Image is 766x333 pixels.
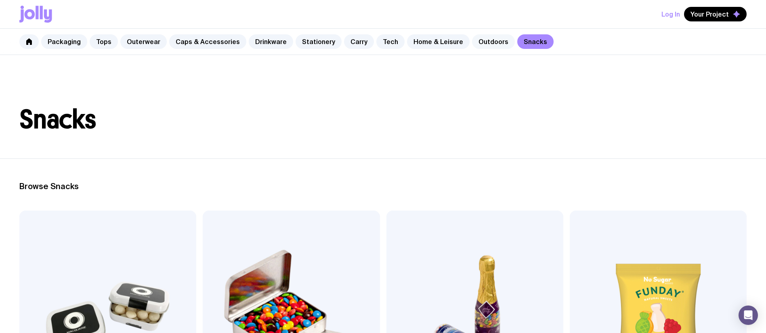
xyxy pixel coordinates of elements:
[41,34,87,49] a: Packaging
[739,306,758,325] div: Open Intercom Messenger
[517,34,554,49] a: Snacks
[169,34,246,49] a: Caps & Accessories
[376,34,405,49] a: Tech
[684,7,747,21] button: Your Project
[407,34,470,49] a: Home & Leisure
[19,181,747,191] h2: Browse Snacks
[19,107,747,133] h1: Snacks
[90,34,118,49] a: Tops
[296,34,342,49] a: Stationery
[690,10,729,18] span: Your Project
[661,7,680,21] button: Log In
[120,34,167,49] a: Outerwear
[249,34,293,49] a: Drinkware
[344,34,374,49] a: Carry
[472,34,515,49] a: Outdoors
